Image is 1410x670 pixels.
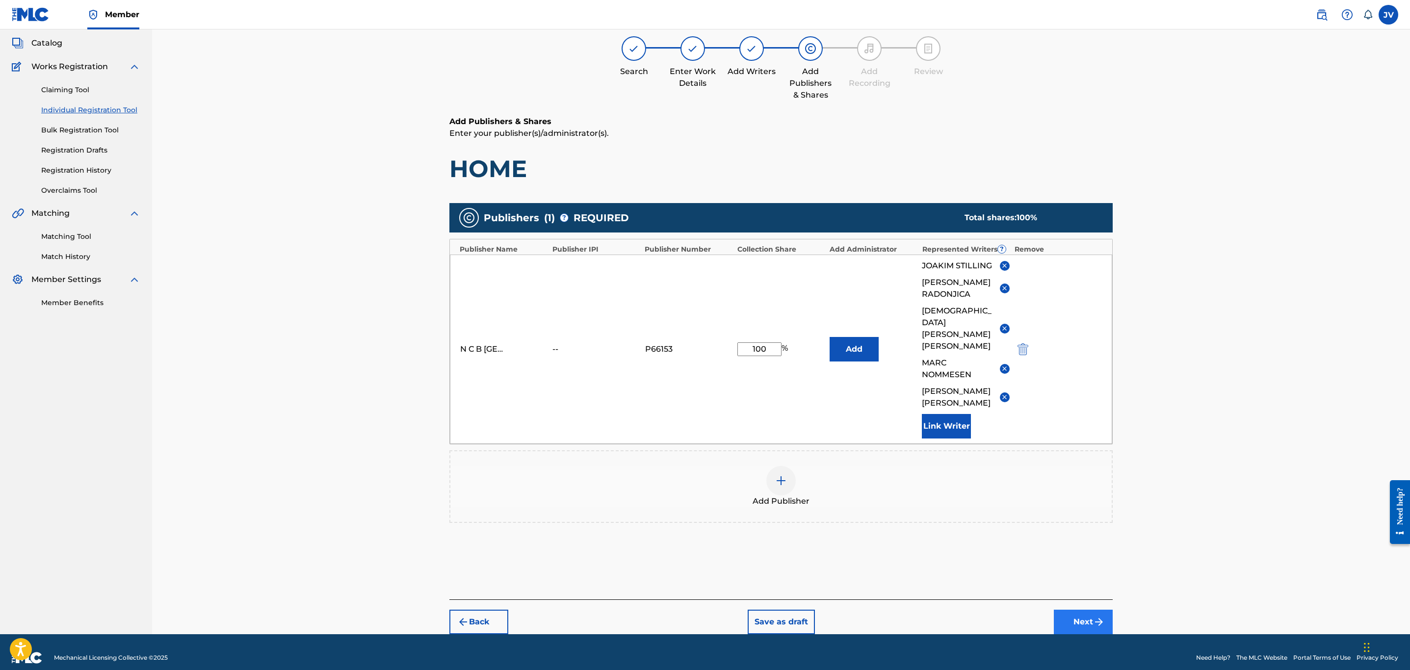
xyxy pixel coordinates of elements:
img: expand [129,61,140,73]
div: Remove [1015,244,1102,255]
span: Catalog [31,37,62,49]
img: 12a2ab48e56ec057fbd8.svg [1018,343,1028,355]
img: Works Registration [12,61,25,73]
span: MARC NOMMESEN [922,357,992,381]
img: add [775,475,787,487]
img: 7ee5dd4eb1f8a8e3ef2f.svg [457,616,469,628]
a: Individual Registration Tool [41,105,140,115]
img: step indicator icon for Add Recording [863,43,875,54]
img: step indicator icon for Add Writers [746,43,757,54]
img: help [1341,9,1353,21]
img: expand [129,274,140,285]
img: Matching [12,207,24,219]
h1: HOME [449,154,1113,183]
a: Need Help? [1196,653,1230,662]
img: Member Settings [12,274,24,285]
p: Enter your publisher(s)/administrator(s). [449,128,1113,139]
div: Publisher Number [645,244,732,255]
a: Claiming Tool [41,85,140,95]
img: remove-from-list-button [1001,284,1008,292]
div: Chat-widget [1361,623,1410,670]
span: % [782,342,790,356]
div: User Menu [1379,5,1398,25]
span: Matching [31,207,70,219]
a: Overclaims Tool [41,185,140,196]
img: step indicator icon for Review [922,43,934,54]
img: search [1316,9,1328,21]
a: Portal Terms of Use [1293,653,1351,662]
iframe: Resource Center [1383,472,1410,551]
a: The MLC Website [1236,653,1287,662]
a: Public Search [1312,5,1332,25]
span: ( 1 ) [544,210,555,225]
div: Collection Share [737,244,825,255]
span: Publishers [484,210,539,225]
img: step indicator icon for Search [628,43,640,54]
div: Represented Writers [922,244,1010,255]
span: Member Settings [31,274,101,285]
img: remove-from-list-button [1001,262,1008,269]
button: Next [1054,610,1113,634]
a: Matching Tool [41,232,140,242]
a: Privacy Policy [1357,653,1398,662]
div: Notifications [1363,10,1373,20]
button: Save as draft [748,610,815,634]
span: Works Registration [31,61,108,73]
div: Search [609,66,658,77]
h6: Add Publishers & Shares [449,116,1113,128]
span: 100 % [1017,213,1037,222]
a: Registration Drafts [41,145,140,155]
div: Publisher Name [460,244,548,255]
img: logo [12,652,42,664]
span: Add Publisher [753,495,809,507]
span: Member [105,9,139,20]
span: Mechanical Licensing Collective © 2025 [54,653,168,662]
span: [PERSON_NAME] [PERSON_NAME] [922,386,992,409]
img: remove-from-list-button [1001,393,1008,401]
img: Top Rightsholder [87,9,99,21]
iframe: Chat Widget [1361,623,1410,670]
div: Total shares: [965,212,1093,224]
button: Add [830,337,879,361]
img: MLC Logo [12,7,50,22]
div: Add Recording [845,66,894,89]
button: Link Writer [922,414,971,438]
span: JOAKIM STILLING [922,260,992,272]
div: Add Writers [727,66,776,77]
div: Review [904,66,953,77]
span: [PERSON_NAME] RADONJICA [922,277,992,300]
img: remove-from-list-button [1001,365,1008,372]
span: ? [998,245,1006,253]
img: f7272a7cc735f4ea7f67.svg [1093,616,1105,628]
img: remove-from-list-button [1001,325,1008,332]
div: Add Publishers & Shares [786,66,835,101]
button: Back [449,610,508,634]
img: expand [129,207,140,219]
div: Help [1337,5,1357,25]
div: Enter Work Details [668,66,717,89]
img: publishers [463,212,475,224]
img: step indicator icon for Enter Work Details [687,43,699,54]
div: Publisher IPI [552,244,640,255]
span: ? [560,214,568,222]
img: step indicator icon for Add Publishers & Shares [805,43,816,54]
span: REQUIRED [574,210,629,225]
a: Member Benefits [41,298,140,308]
div: Træk [1364,633,1370,662]
span: [DEMOGRAPHIC_DATA][PERSON_NAME] [PERSON_NAME] [922,305,992,352]
a: Match History [41,252,140,262]
a: CatalogCatalog [12,37,62,49]
div: Add Administrator [830,244,917,255]
a: Registration History [41,165,140,176]
a: Bulk Registration Tool [41,125,140,135]
img: Catalog [12,37,24,49]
